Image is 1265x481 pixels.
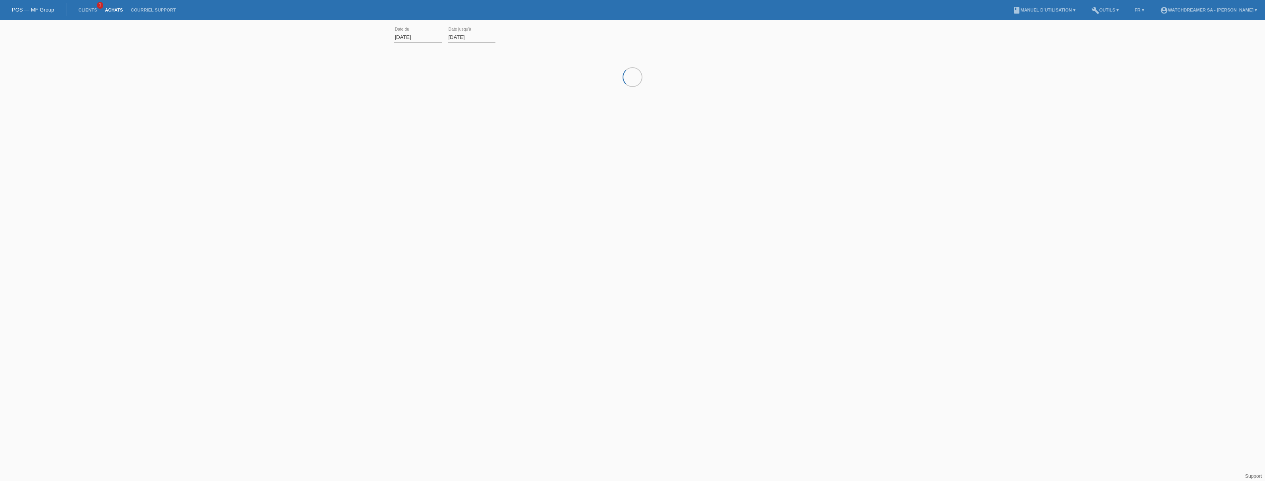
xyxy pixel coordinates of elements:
a: buildOutils ▾ [1087,8,1123,12]
a: Clients [74,8,101,12]
a: Courriel Support [127,8,180,12]
a: Support [1245,473,1262,479]
a: account_circleWatchdreamer SA - [PERSON_NAME] ▾ [1156,8,1261,12]
a: bookManuel d’utilisation ▾ [1009,8,1079,12]
a: POS — MF Group [12,7,54,13]
a: FR ▾ [1131,8,1148,12]
i: book [1013,6,1021,14]
span: 1 [97,2,103,9]
a: Achats [101,8,127,12]
i: build [1091,6,1099,14]
i: account_circle [1160,6,1168,14]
